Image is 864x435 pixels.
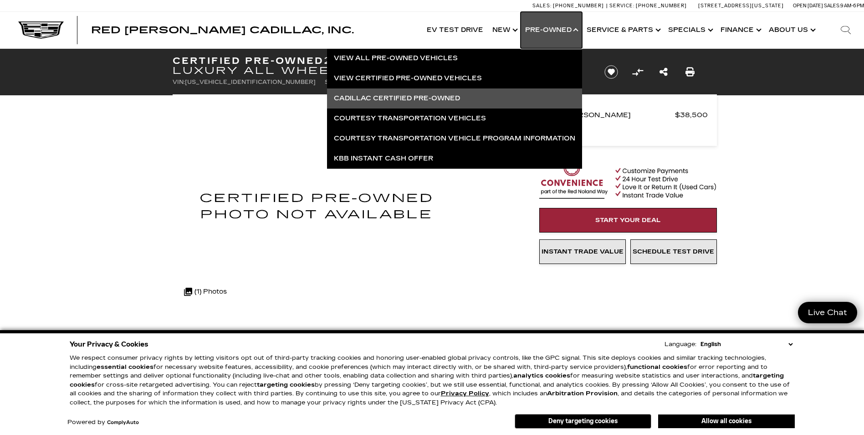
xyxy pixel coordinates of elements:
a: Pre-Owned [521,12,582,48]
div: Powered by [67,419,139,425]
a: Live Chat [798,302,857,323]
select: Language Select [698,340,795,349]
a: Schedule Test Drive [630,239,717,264]
a: Courtesy Transportation Vehicle Program Information [327,129,582,149]
span: Red [PERSON_NAME] Cadillac, Inc. [91,25,354,36]
a: Sales: [PHONE_NUMBER] [532,3,606,8]
a: Share this Certified Pre-Owned 2023 Cadillac CT5 Premium Luxury All Wheel Drive Sedan [660,66,668,78]
a: Start Your Deal [539,208,717,233]
strong: targeting cookies [257,381,315,388]
button: Deny targeting cookies [515,414,651,429]
button: Compare Vehicle [631,65,644,79]
span: Instant Trade Value [542,248,624,255]
img: Certified Used 2023 Crystal White Tricoat Cadillac Premium Luxury image 1 [173,94,459,316]
a: EV Test Drive [422,12,488,48]
a: ComplyAuto [107,420,139,425]
span: Live Chat [803,307,852,318]
button: Save vehicle [601,65,621,79]
img: Cadillac Dark Logo with Cadillac White Text [18,21,64,39]
a: [STREET_ADDRESS][US_STATE] [698,3,784,9]
strong: essential cookies [97,363,153,371]
u: Privacy Policy [441,390,489,397]
a: Details [548,121,708,134]
strong: analytics cookies [513,372,570,379]
a: Print this Certified Pre-Owned 2023 Cadillac CT5 Premium Luxury All Wheel Drive Sedan [685,66,695,78]
h1: 2023 Cadillac CT5 Premium Luxury All Wheel Drive Sedan [173,56,589,76]
a: Red [PERSON_NAME] $38,500 [548,109,708,121]
a: Instant Trade Value [539,239,626,264]
span: Service: [609,3,634,9]
button: Allow all cookies [658,414,795,428]
a: View Certified Pre-Owned Vehicles [327,68,582,88]
span: Sales: [824,3,840,9]
span: Red [PERSON_NAME] [548,109,675,121]
a: Finance [716,12,764,48]
a: Service & Parts [582,12,664,48]
a: Cadillac Certified Pre-Owned [327,88,582,109]
a: Courtesy Transportation Vehicles [327,109,582,129]
span: VIN: [173,79,185,85]
a: Red [PERSON_NAME] Cadillac, Inc. [91,26,354,35]
strong: Certified Pre-Owned [173,55,324,66]
a: About Us [764,12,818,48]
strong: targeting cookies [70,372,784,388]
span: [PHONE_NUMBER] [636,3,687,9]
a: Service: [PHONE_NUMBER] [606,3,689,8]
strong: Arbitration Provision [547,390,618,397]
a: KBB Instant Cash Offer [327,149,582,169]
div: Search [828,12,864,48]
a: New [488,12,521,48]
span: [PHONE_NUMBER] [553,3,604,9]
span: Sales: [532,3,552,9]
div: (1) Photos [179,281,231,303]
a: View All Pre-Owned Vehicles [327,48,582,68]
span: $38,500 [675,109,708,121]
span: Open [DATE] [793,3,823,9]
span: Your Privacy & Cookies [70,338,148,351]
a: Specials [664,12,716,48]
div: Language: [665,342,696,347]
p: We respect consumer privacy rights by letting visitors opt out of third-party tracking cookies an... [70,354,795,407]
span: Schedule Test Drive [633,248,714,255]
span: Start Your Deal [595,217,661,224]
span: 9 AM-6 PM [840,3,864,9]
span: [US_VEHICLE_IDENTIFICATION_NUMBER] [185,79,316,85]
span: Stock: [325,79,348,85]
strong: functional cookies [627,363,687,371]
